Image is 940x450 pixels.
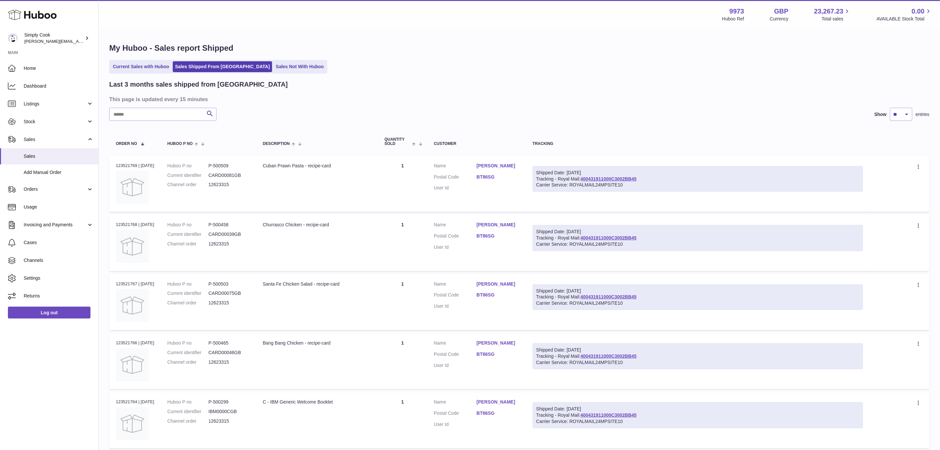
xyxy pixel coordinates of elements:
dd: CARD00075GB [209,290,250,296]
dt: Name [434,399,477,407]
dd: CARD00081GB [209,172,250,179]
div: Tracking - Royal Mail: [533,343,863,369]
h2: Last 3 months sales shipped from [GEOGRAPHIC_DATA] [109,80,288,89]
span: Settings [24,275,93,281]
span: Orders [24,186,87,192]
dt: User Id [434,421,477,428]
dt: Name [434,281,477,289]
dt: Channel order [167,418,209,424]
span: AVAILABLE Stock Total [876,16,932,22]
dt: Channel order [167,241,209,247]
a: [PERSON_NAME] [477,340,520,346]
dd: 12623315 [209,418,250,424]
dt: Current identifier [167,231,209,238]
a: [PERSON_NAME] [477,281,520,287]
dd: 12623315 [209,182,250,188]
div: C - IBM Generic Welcome Booklet [263,399,371,405]
dt: Postal Code [434,233,477,241]
div: Tracking - Royal Mail: [533,225,863,251]
td: 1 [378,392,427,448]
img: no-photo.jpg [116,348,149,381]
dd: P-500465 [209,340,250,346]
img: no-photo.jpg [116,289,149,322]
a: Sales Shipped From [GEOGRAPHIC_DATA] [173,61,272,72]
div: Shipped Date: [DATE] [536,406,859,412]
dd: P-500299 [209,399,250,405]
img: no-photo.jpg [116,407,149,440]
span: Stock [24,119,87,125]
dt: Huboo P no [167,340,209,346]
dt: Channel order [167,359,209,365]
label: Show [875,111,887,118]
td: 1 [378,156,427,212]
dt: Current identifier [167,172,209,179]
a: 400431911000C3002BB45 [580,235,636,240]
div: Tracking [533,142,863,146]
dt: User Id [434,244,477,250]
div: 123521766 | [DATE] [116,340,154,346]
dt: Huboo P no [167,222,209,228]
div: Huboo Ref [722,16,744,22]
dt: Channel order [167,300,209,306]
span: Order No [116,142,137,146]
a: 400431911000C3002BB45 [580,353,636,359]
a: BT86SG [477,410,520,416]
a: 400431911000C3002BB45 [580,412,636,418]
dt: User Id [434,362,477,369]
div: Carrier Service: ROYALMAIL24MPSITE10 [536,418,859,425]
div: Tracking - Royal Mail: [533,402,863,428]
dd: IBM0000CGB [209,408,250,415]
h1: My Huboo - Sales report Shipped [109,43,929,53]
dt: Current identifier [167,350,209,356]
div: Currency [770,16,789,22]
div: Bang Bang Chicken - recipe-card [263,340,371,346]
a: Sales Not With Huboo [273,61,326,72]
span: Add Manual Order [24,169,93,176]
div: Churrasco Chicken - recipe-card [263,222,371,228]
dd: P-500503 [209,281,250,287]
dt: Name [434,340,477,348]
span: Usage [24,204,93,210]
span: Dashboard [24,83,93,89]
span: Quantity Sold [385,137,411,146]
td: 1 [378,333,427,389]
div: 123521768 | [DATE] [116,222,154,228]
div: Shipped Date: [DATE] [536,347,859,353]
div: Shipped Date: [DATE] [536,170,859,176]
img: no-photo.jpg [116,171,149,204]
div: Cuban Prawn Pasta - recipe-card [263,163,371,169]
a: 23,267.23 Total sales [814,7,851,22]
span: [PERSON_NAME][EMAIL_ADDRESS][DOMAIN_NAME] [24,39,132,44]
dd: 12623315 [209,241,250,247]
dt: Postal Code [434,292,477,300]
span: entries [916,111,929,118]
span: Total sales [822,16,851,22]
a: 400431911000C3002BB45 [580,294,636,299]
span: Invoicing and Payments [24,222,87,228]
dd: CARD00046GB [209,350,250,356]
span: Huboo P no [167,142,193,146]
a: BT86SG [477,292,520,298]
dt: Huboo P no [167,399,209,405]
dt: Huboo P no [167,281,209,287]
span: Sales [24,153,93,159]
div: 123521769 | [DATE] [116,163,154,169]
div: Carrier Service: ROYALMAIL24MPSITE10 [536,182,859,188]
div: Shipped Date: [DATE] [536,288,859,294]
td: 1 [378,274,427,330]
span: Description [263,142,290,146]
dd: 12623315 [209,300,250,306]
span: Home [24,65,93,71]
span: Listings [24,101,87,107]
dd: P-500458 [209,222,250,228]
dt: Name [434,163,477,171]
a: [PERSON_NAME] [477,163,520,169]
div: Tracking - Royal Mail: [533,166,863,192]
a: BT86SG [477,174,520,180]
dt: Postal Code [434,174,477,182]
div: Tracking - Royal Mail: [533,284,863,310]
span: Returns [24,293,93,299]
span: Channels [24,257,93,264]
dd: P-500509 [209,163,250,169]
div: Shipped Date: [DATE] [536,229,859,235]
